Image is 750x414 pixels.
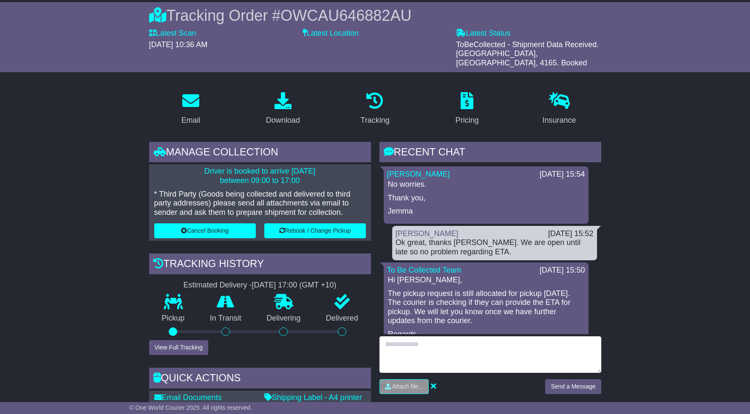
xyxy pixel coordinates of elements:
[543,115,576,126] div: Insurance
[149,340,208,355] button: View Full Tracking
[149,6,601,25] div: Tracking Order #
[264,393,362,402] a: Shipping Label - A4 printer
[149,314,198,323] p: Pickup
[388,194,584,203] p: Thank you,
[260,89,306,129] a: Download
[537,89,582,129] a: Insurance
[388,180,584,189] p: No worries.
[197,314,254,323] p: In Transit
[387,266,461,274] a: To Be Collected Team
[303,29,359,38] label: Latest Location
[456,40,599,67] span: ToBeCollected - Shipment Data Received. [GEOGRAPHIC_DATA], [GEOGRAPHIC_DATA], 4165. Booked
[154,167,366,185] p: Driver is booked to arrive [DATE] between 09:00 to 17:00
[264,223,366,238] button: Rebook / Change Pickup
[396,238,594,256] div: Ok great, thanks [PERSON_NAME]. We are open until late so no problem regarding ETA.
[254,314,314,323] p: Delivering
[388,207,584,216] p: Jemma
[540,170,585,179] div: [DATE] 15:54
[456,29,510,38] label: Latest Status
[149,368,371,391] div: Quick Actions
[456,115,479,126] div: Pricing
[387,170,450,178] a: [PERSON_NAME]
[450,89,484,129] a: Pricing
[280,7,411,24] span: OWCAU646882AU
[149,253,371,276] div: Tracking history
[388,276,584,285] p: Hi [PERSON_NAME],
[154,223,256,238] button: Cancel Booking
[149,281,371,290] div: Estimated Delivery -
[149,29,196,38] label: Latest Scan
[175,89,206,129] a: Email
[388,289,584,326] p: The pickup request is still allocated for pickup [DATE]. The courier is checking if they can prov...
[313,314,371,323] p: Delivered
[355,89,395,129] a: Tracking
[360,115,389,126] div: Tracking
[154,393,222,402] a: Email Documents
[149,142,371,165] div: Manage collection
[540,266,585,275] div: [DATE] 15:50
[396,229,458,238] a: [PERSON_NAME]
[154,190,366,217] p: * Third Party (Goods being collected and delivered to third party addresses) please send all atta...
[379,142,601,165] div: RECENT CHAT
[548,229,594,239] div: [DATE] 15:52
[388,330,584,348] p: Regards, Joy
[252,281,337,290] div: [DATE] 17:00 (GMT +10)
[149,40,208,49] span: [DATE] 10:36 AM
[181,115,200,126] div: Email
[266,115,300,126] div: Download
[129,404,252,411] span: © One World Courier 2025. All rights reserved.
[545,379,601,394] button: Send a Message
